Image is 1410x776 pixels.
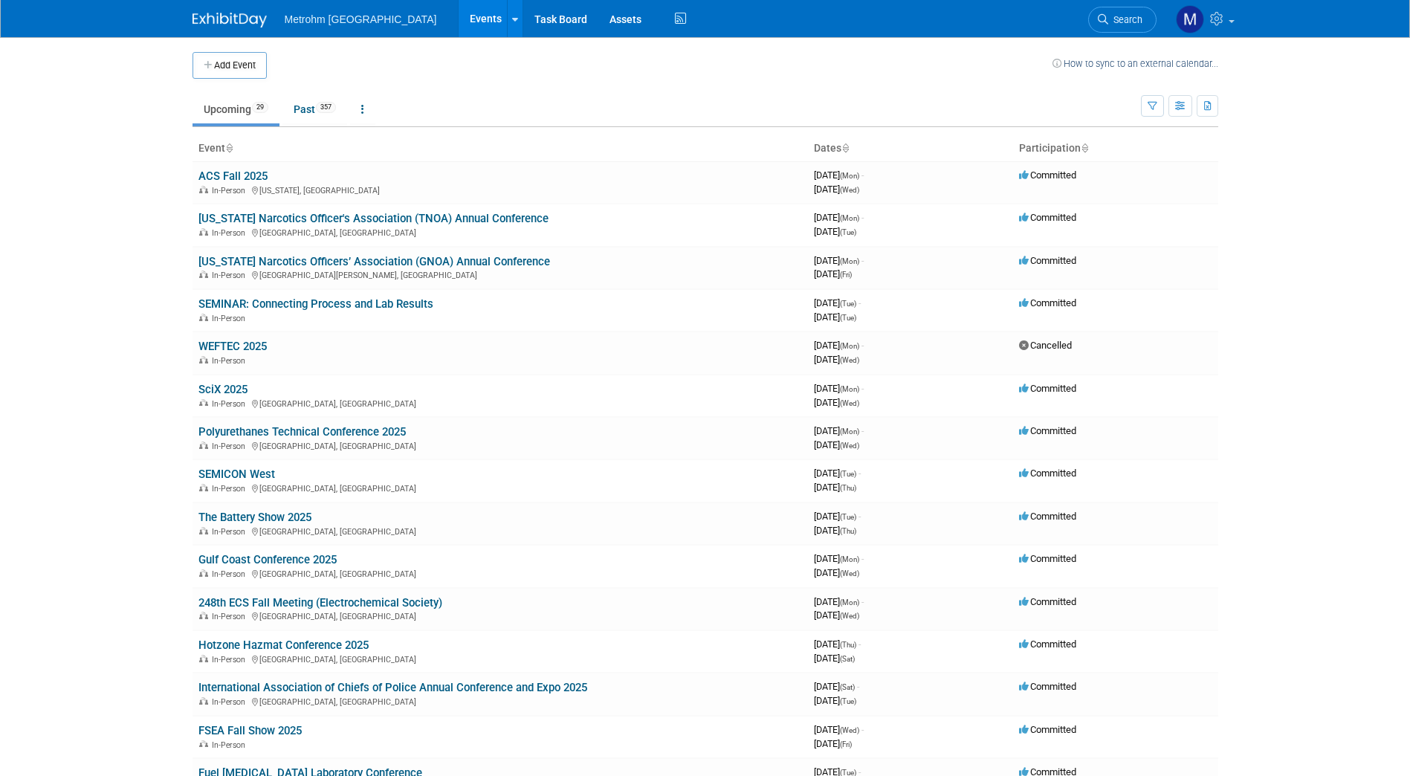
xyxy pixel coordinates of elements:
span: [DATE] [814,738,852,749]
span: [DATE] [814,482,856,493]
button: Add Event [193,52,267,79]
a: [US_STATE] Narcotics Officer's Association (TNOA) Annual Conference [198,212,549,225]
span: - [861,425,864,436]
a: The Battery Show 2025 [198,511,311,524]
span: (Thu) [840,484,856,492]
span: [DATE] [814,297,861,308]
span: - [858,638,861,650]
span: [DATE] [814,695,856,706]
a: Sort by Event Name [225,142,233,154]
span: [DATE] [814,311,856,323]
span: [DATE] [814,724,864,735]
img: In-Person Event [199,442,208,449]
span: [DATE] [814,268,852,279]
span: Metrohm [GEOGRAPHIC_DATA] [285,13,437,25]
span: (Wed) [840,569,859,578]
span: [DATE] [814,511,861,522]
span: (Mon) [840,427,859,436]
span: [DATE] [814,383,864,394]
span: In-Person [212,442,250,451]
img: In-Person Event [199,697,208,705]
div: [GEOGRAPHIC_DATA], [GEOGRAPHIC_DATA] [198,610,802,621]
div: [GEOGRAPHIC_DATA], [GEOGRAPHIC_DATA] [198,226,802,238]
span: (Mon) [840,555,859,563]
div: [GEOGRAPHIC_DATA], [GEOGRAPHIC_DATA] [198,695,802,707]
span: Committed [1019,425,1076,436]
div: [GEOGRAPHIC_DATA], [GEOGRAPHIC_DATA] [198,525,802,537]
span: [DATE] [814,354,859,365]
span: - [858,297,861,308]
div: [US_STATE], [GEOGRAPHIC_DATA] [198,184,802,195]
div: [GEOGRAPHIC_DATA], [GEOGRAPHIC_DATA] [198,439,802,451]
div: [GEOGRAPHIC_DATA][PERSON_NAME], [GEOGRAPHIC_DATA] [198,268,802,280]
span: [DATE] [814,638,861,650]
span: - [858,511,861,522]
span: (Wed) [840,612,859,620]
a: Hotzone Hazmat Conference 2025 [198,638,369,652]
span: [DATE] [814,226,856,237]
span: [DATE] [814,468,861,479]
img: ExhibitDay [193,13,267,28]
th: Event [193,136,808,161]
span: Committed [1019,169,1076,181]
a: WEFTEC 2025 [198,340,267,353]
a: 248th ECS Fall Meeting (Electrochemical Society) [198,596,442,610]
span: Committed [1019,212,1076,223]
a: Search [1088,7,1157,33]
img: In-Person Event [199,399,208,407]
span: - [861,724,864,735]
span: (Mon) [840,214,859,222]
img: In-Person Event [199,569,208,577]
span: [DATE] [814,610,859,621]
span: (Fri) [840,271,852,279]
img: In-Person Event [199,655,208,662]
th: Dates [808,136,1013,161]
a: SciX 2025 [198,383,248,396]
span: Search [1108,14,1142,25]
img: In-Person Event [199,314,208,321]
span: In-Person [212,271,250,280]
span: - [858,468,861,479]
span: (Tue) [840,513,856,521]
span: [DATE] [814,567,859,578]
img: In-Person Event [199,484,208,491]
img: In-Person Event [199,527,208,534]
span: (Tue) [840,470,856,478]
span: (Wed) [840,726,859,734]
span: [DATE] [814,653,855,664]
span: - [857,681,859,692]
div: [GEOGRAPHIC_DATA], [GEOGRAPHIC_DATA] [198,482,802,494]
span: [DATE] [814,596,864,607]
span: (Sat) [840,683,855,691]
img: In-Person Event [199,228,208,236]
a: International Association of Chiefs of Police Annual Conference and Expo 2025 [198,681,587,694]
span: [DATE] [814,681,859,692]
span: Committed [1019,724,1076,735]
a: Sort by Start Date [841,142,849,154]
span: (Mon) [840,342,859,350]
span: In-Person [212,612,250,621]
span: (Tue) [840,697,856,705]
span: In-Person [212,484,250,494]
a: Past357 [282,95,347,123]
span: - [861,169,864,181]
span: (Tue) [840,300,856,308]
a: Upcoming29 [193,95,279,123]
a: Polyurethanes Technical Conference 2025 [198,425,406,439]
span: In-Person [212,527,250,537]
img: In-Person Event [199,186,208,193]
span: (Sat) [840,655,855,663]
span: 357 [316,102,336,113]
span: 29 [252,102,268,113]
a: [US_STATE] Narcotics Officers’ Association (GNOA) Annual Conference [198,255,550,268]
span: (Thu) [840,527,856,535]
span: Committed [1019,297,1076,308]
span: - [861,383,864,394]
span: (Wed) [840,442,859,450]
span: In-Person [212,655,250,665]
span: In-Person [212,228,250,238]
span: Committed [1019,553,1076,564]
span: (Tue) [840,314,856,322]
span: (Mon) [840,172,859,180]
span: (Mon) [840,385,859,393]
